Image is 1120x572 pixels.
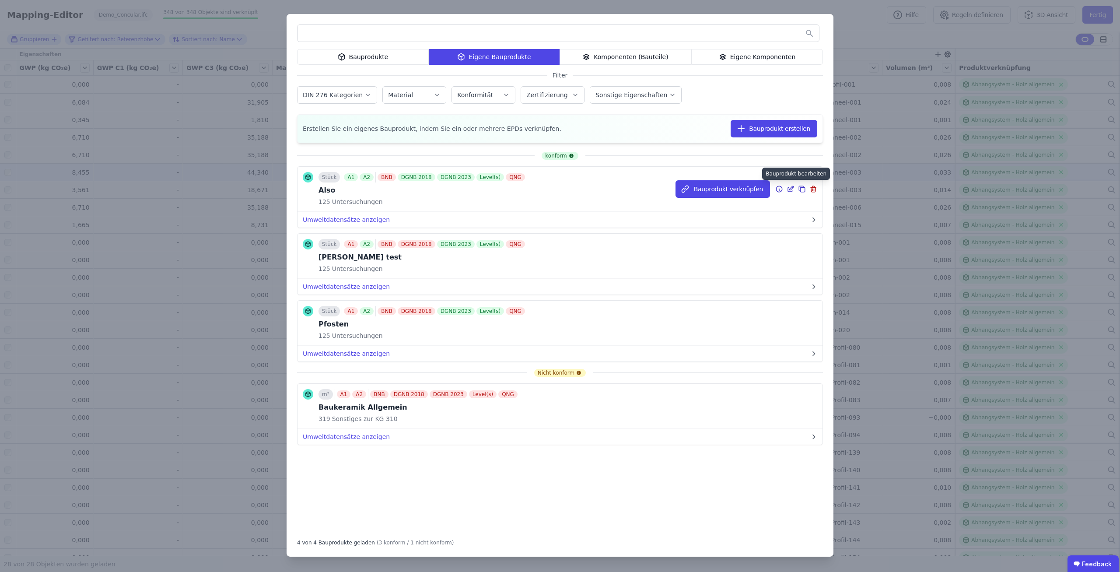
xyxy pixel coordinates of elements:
div: Level(s) [476,307,504,315]
button: Bauprodukt verknüpfen [675,180,770,198]
button: DIN 276 Kategorien [297,87,377,103]
div: A1 [344,173,358,181]
div: 4 von 4 Bauprodukte geladen [297,536,375,546]
span: 125 [318,264,330,273]
div: BNB [370,390,388,398]
div: Level(s) [476,240,504,248]
span: Untersuchungen [330,197,383,206]
div: A1 [337,390,351,398]
div: m² [318,389,333,400]
button: Sonstige Eigenschaften [590,87,681,103]
div: konform [542,152,578,160]
span: Sonstiges zur KG 310 [330,414,398,423]
div: QNG [506,173,525,181]
div: A2 [360,240,374,248]
button: Zertifizierung [521,87,584,103]
div: Stück [318,239,340,249]
div: A2 [360,307,374,315]
div: DGNB 2023 [430,390,467,398]
div: DGNB 2023 [437,240,475,248]
button: Umweltdatensätze anzeigen [297,212,822,228]
div: QNG [506,240,525,248]
span: Filter [547,71,573,80]
span: Erstellen Sie ein eigenes Bauprodukt, indem Sie ein oder mehrere EPDs verknüpfen. [303,124,561,133]
label: Material [388,91,415,98]
button: Umweltdatensätze anzeigen [297,279,822,295]
div: DGNB 2018 [390,390,428,398]
label: Sonstige Eigenschaften [595,91,669,98]
div: Eigene Komponenten [691,49,823,65]
div: (3 konform / 1 nicht konform) [377,536,454,546]
div: DGNB 2018 [398,173,435,181]
button: Konformität [452,87,515,103]
span: 319 [318,414,330,423]
div: QNG [506,307,525,315]
div: DGNB 2023 [437,173,475,181]
div: Stück [318,172,340,182]
button: Umweltdatensätze anzeigen [297,429,822,445]
label: Konformität [457,91,495,98]
label: DIN 276 Kategorien [303,91,364,98]
span: Untersuchungen [330,264,383,273]
div: A1 [344,240,358,248]
span: 125 [318,331,330,340]
div: Pfosten [318,319,527,330]
label: Zertifizierung [526,91,569,98]
div: BNB [378,173,395,181]
button: Umweltdatensätze anzeigen [297,346,822,361]
div: A1 [344,307,358,315]
div: A2 [352,390,366,398]
div: Baukeramik Allgemein [318,402,519,413]
div: Also [318,185,527,196]
div: QNG [498,390,518,398]
div: BNB [378,240,395,248]
button: Material [383,87,446,103]
div: Level(s) [469,390,497,398]
div: Stück [318,306,340,316]
div: [PERSON_NAME] test [318,252,527,263]
div: Level(s) [476,173,504,181]
div: Bauprodukte [297,49,429,65]
button: Bauprodukt erstellen [731,120,817,137]
span: 125 [318,197,330,206]
div: DGNB 2023 [437,307,475,315]
span: Untersuchungen [330,331,383,340]
div: Eigene Bauprodukte [429,49,560,65]
div: A2 [360,173,374,181]
div: DGNB 2018 [398,307,435,315]
div: Komponenten (Bauteile) [560,49,691,65]
div: Nicht konform [534,369,586,377]
div: DGNB 2018 [398,240,435,248]
div: BNB [378,307,395,315]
